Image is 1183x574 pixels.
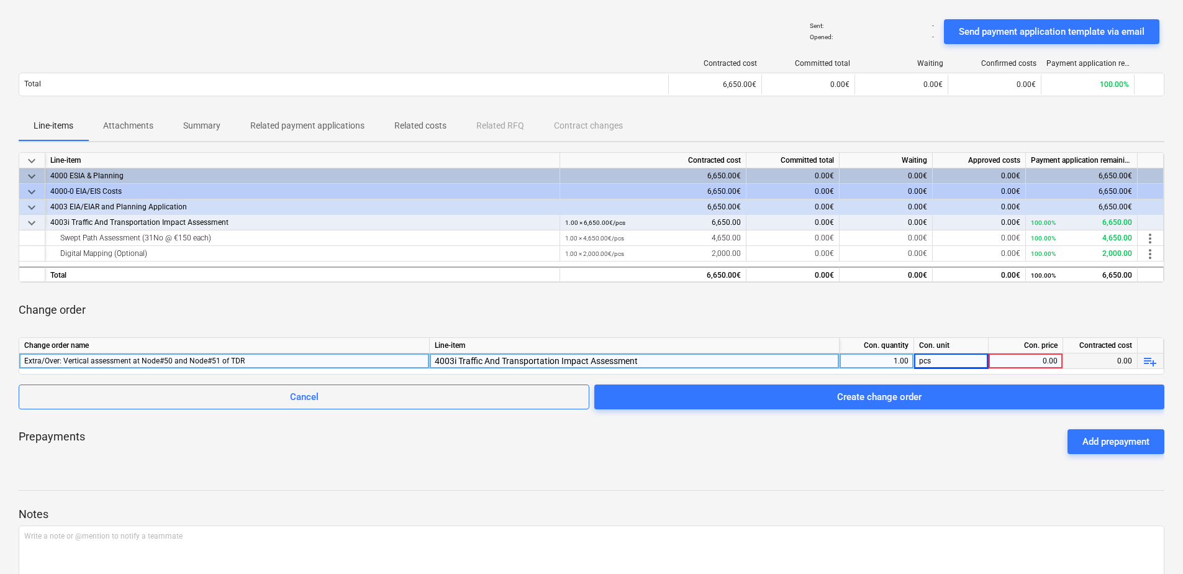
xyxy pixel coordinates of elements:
div: 0.00€ [746,184,840,199]
div: 0.00€ [746,168,840,184]
div: 6,650.00 [1031,215,1132,230]
span: 0.00€ [908,234,927,242]
span: 0.00€ [815,218,834,227]
div: 0.00€ [933,184,1026,199]
p: Related costs [394,119,446,132]
div: Line-item [45,153,560,168]
div: 0.00€ [840,266,933,282]
span: 0.00€ [1001,249,1020,258]
div: Add prepayment [1082,434,1149,450]
div: 0.00€ [933,266,1026,282]
span: more_vert [1143,247,1158,262]
div: Digital Mapping (Optional) [50,246,555,262]
div: 6,650.00€ [1026,168,1138,184]
div: 0.00€ [933,199,1026,215]
span: 0.00€ [908,218,927,227]
span: keyboard_arrow_down [24,169,39,184]
p: Opened : [810,33,833,41]
div: Waiting [860,59,943,68]
small: 100.00% [1031,235,1056,242]
div: 0.00€ [840,168,933,184]
span: 0.00€ [1017,80,1036,89]
iframe: Chat Widget [1121,514,1183,574]
span: 0.00€ [1001,234,1020,242]
div: 6,650.00€ [560,168,746,184]
p: - [932,33,934,41]
span: 100.00% [1100,80,1129,89]
small: 100.00% [1031,272,1056,279]
span: keyboard_arrow_down [24,200,39,215]
div: 0.00€ [840,184,933,199]
div: Payment application remaining [1046,59,1130,68]
div: 0.00€ [746,266,840,282]
p: Sent : [810,22,823,30]
button: Create change order [594,385,1164,409]
div: Committed total [767,59,850,68]
span: 0.00€ [815,249,834,258]
div: 2,000.00 [1031,246,1132,262]
div: Send payment application template via email [959,24,1144,40]
div: 4000-0 EIA/EIS Costs [50,184,555,199]
small: 100.00% [1031,250,1056,257]
small: 1.00 × 2,000.00€ / pcs [565,250,624,257]
span: keyboard_arrow_down [24,184,39,199]
button: Send payment application template via email [944,19,1159,44]
span: playlist_add [1143,354,1158,369]
div: 6,650.00€ [560,266,746,282]
div: 0.00€ [746,199,840,215]
div: 0.00€ [933,168,1026,184]
div: Con. price [989,338,1063,353]
div: Extra/Over: Vertical assessment at Node#50 and Node#51 of TDR [24,353,424,368]
div: Payment application remaining [1026,153,1138,168]
div: 4000 ESIA & Planning [50,168,555,184]
div: Total [45,266,560,282]
div: Contracted cost [1063,338,1138,353]
p: Summary [183,119,220,132]
div: Committed total [746,153,840,168]
div: Con. quantity [840,338,914,353]
div: 0.00 [994,353,1058,369]
div: 0.00 [1063,353,1138,369]
div: 4003 EIA/EIAR and Planning Application [50,199,555,215]
div: Create change order [837,389,922,405]
p: Total [24,79,41,89]
div: 6,650.00€ [560,199,746,215]
div: 2,000.00 [565,246,741,262]
span: more_vert [1143,231,1158,246]
div: 6,650.00 [1031,268,1132,283]
p: Related payment applications [250,119,365,132]
p: Attachments [103,119,153,132]
button: Cancel [19,385,589,409]
div: pcs [914,353,989,369]
span: keyboard_arrow_down [24,216,39,230]
span: 0.00€ [815,234,834,242]
p: Prepayments [19,429,85,454]
div: 6,650.00€ [668,75,761,94]
div: 4,650.00 [565,230,741,246]
div: 6,650.00€ [1026,199,1138,215]
div: Confirmed costs [953,59,1036,68]
span: 0.00€ [923,80,943,89]
div: Swept Path Assessment (31No @ €150 each) [50,230,555,246]
div: 6,650.00 [565,215,741,230]
div: Waiting [840,153,933,168]
div: 1.00 [845,353,909,369]
div: Cancel [290,389,319,405]
div: 6,650.00€ [1026,184,1138,199]
div: 4003i Traffic And Transportation Impact Assessment [50,215,555,230]
div: Line-item [430,338,840,353]
div: 0.00€ [840,199,933,215]
div: 4,650.00 [1031,230,1132,246]
span: 0.00€ [1001,218,1020,227]
p: Change order [19,303,86,317]
button: Add prepayment [1067,429,1164,454]
span: 0.00€ [908,249,927,258]
div: Approved costs [933,153,1026,168]
span: keyboard_arrow_down [24,153,39,168]
div: Contracted cost [674,59,757,68]
small: 1.00 × 4,650.00€ / pcs [565,235,624,242]
div: Change order name [19,338,430,353]
div: 6,650.00€ [560,184,746,199]
div: Contracted cost [560,153,746,168]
